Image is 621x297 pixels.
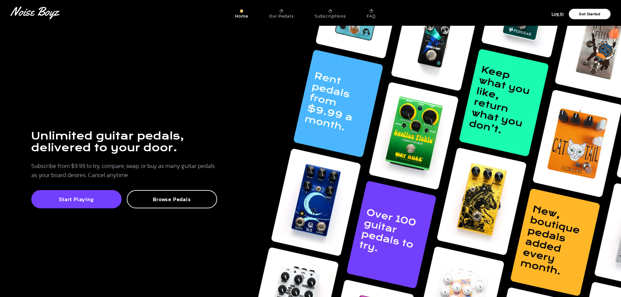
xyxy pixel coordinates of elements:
p: Log In [552,10,564,18]
p: Browse Pedals [134,196,210,202]
a: FAQ [367,7,376,19]
a: Our Pedals [269,7,294,19]
p: Our Pedals [269,13,294,19]
a: Home [235,7,248,19]
a: Subscriptions [315,7,346,19]
h1: Unlimited guitar pedals, delivered to your door. [31,130,217,154]
p: Get Started [579,12,600,16]
p: FAQ [367,13,376,19]
p: Home [235,13,248,19]
p: Subscriptions [315,13,346,19]
button: Get Started [569,9,611,19]
p: Start Playing [38,196,114,202]
p: Subscribe from $9.99 to try, compare, swap, or buy as many guitar pedals as your board desires. C... [31,161,217,180]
